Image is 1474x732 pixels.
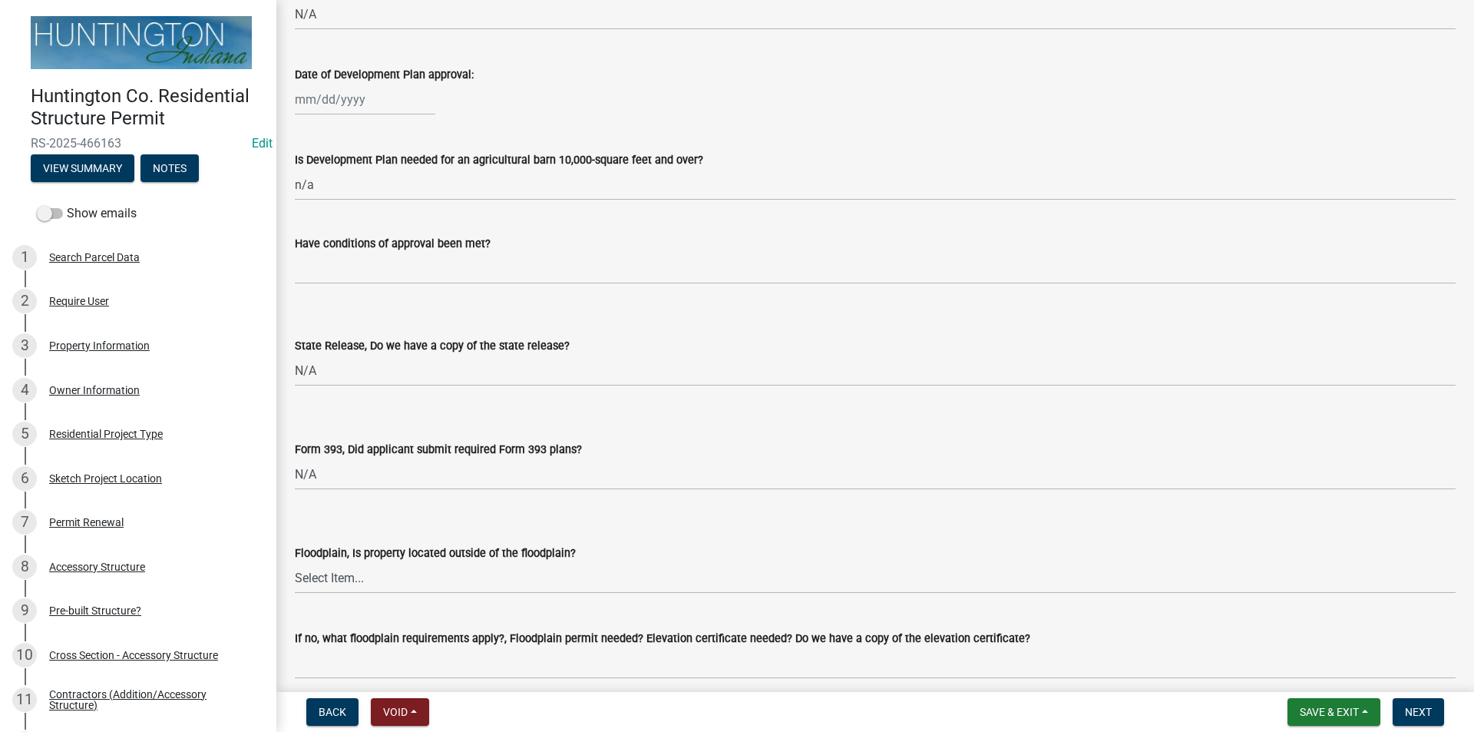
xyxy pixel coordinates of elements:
[1300,706,1359,718] span: Save & Exit
[12,466,37,491] div: 6
[37,204,137,223] label: Show emails
[12,598,37,623] div: 9
[49,429,163,439] div: Residential Project Type
[49,252,140,263] div: Search Parcel Data
[49,605,141,616] div: Pre-built Structure?
[49,561,145,572] div: Accessory Structure
[12,422,37,446] div: 5
[295,239,491,250] label: Have conditions of approval been met?
[371,698,429,726] button: Void
[12,333,37,358] div: 3
[49,473,162,484] div: Sketch Project Location
[295,341,570,352] label: State Release, Do we have a copy of the state release?
[140,154,199,182] button: Notes
[12,245,37,270] div: 1
[295,70,474,81] label: Date of Development Plan approval:
[12,289,37,313] div: 2
[31,85,264,130] h4: Huntington Co. Residential Structure Permit
[319,706,346,718] span: Back
[12,687,37,712] div: 11
[49,689,252,710] div: Contractors (Addition/Accessory Structure)
[306,698,359,726] button: Back
[1287,698,1380,726] button: Save & Exit
[140,163,199,175] wm-modal-confirm: Notes
[31,16,252,69] img: Huntington County, Indiana
[295,548,576,559] label: Floodplain, Is property located outside of the floodplain?
[12,510,37,535] div: 7
[383,706,408,718] span: Void
[295,84,435,115] input: mm/dd/yyyy
[1393,698,1444,726] button: Next
[295,445,582,455] label: Form 393, Did applicant submit required Form 393 plans?
[12,378,37,402] div: 4
[252,136,273,151] a: Edit
[49,340,150,351] div: Property Information
[12,643,37,667] div: 10
[49,650,218,661] div: Cross Section - Accessory Structure
[49,517,124,528] div: Permit Renewal
[1405,706,1432,718] span: Next
[252,136,273,151] wm-modal-confirm: Edit Application Number
[12,555,37,579] div: 8
[31,136,246,151] span: RS-2025-466163
[31,163,134,175] wm-modal-confirm: Summary
[295,155,703,166] label: Is Development Plan needed for an agricultural barn 10,000-square feet and over?
[49,296,109,306] div: Require User
[49,385,140,396] div: Owner Information
[31,154,134,182] button: View Summary
[295,634,1030,644] label: If no, what floodplain requirements apply?, Floodplain permit needed? Elevation certificate neede...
